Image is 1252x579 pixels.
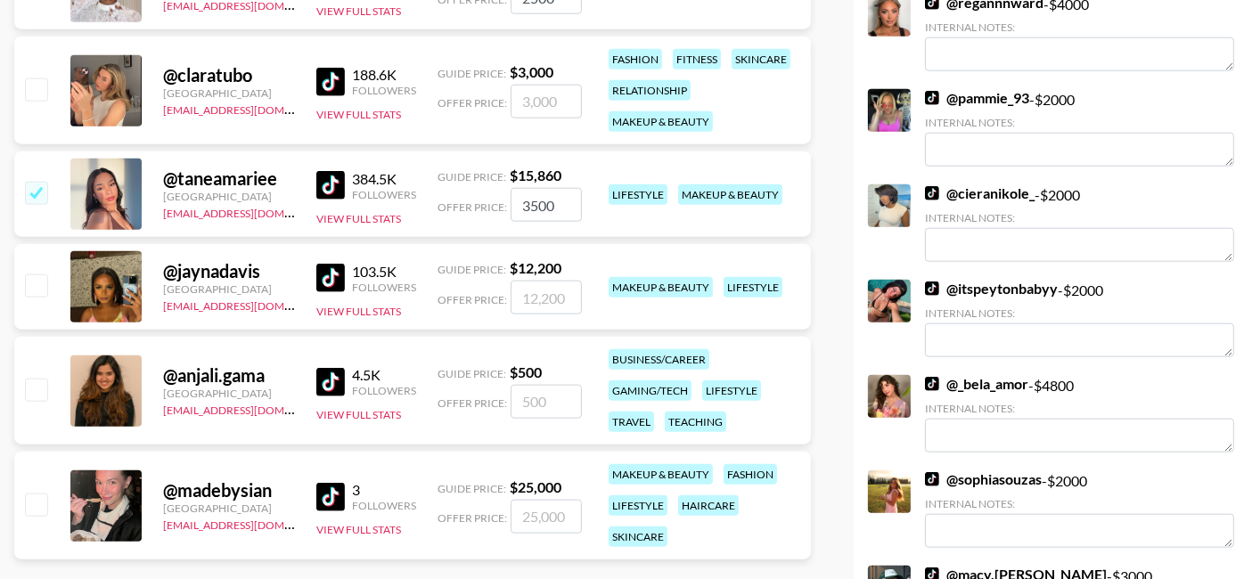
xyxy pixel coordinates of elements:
[678,184,782,205] div: makeup & beauty
[438,511,507,525] span: Offer Price:
[510,63,553,80] strong: $ 3,000
[163,100,342,117] a: [EMAIL_ADDRESS][DOMAIN_NAME]
[678,495,739,516] div: haircare
[609,349,709,370] div: business/career
[163,167,295,190] div: @ taneamariee
[352,366,416,384] div: 4.5K
[925,402,1234,415] div: Internal Notes:
[352,499,416,512] div: Followers
[609,464,713,485] div: makeup & beauty
[511,281,582,314] input: 12,200
[163,86,295,100] div: [GEOGRAPHIC_DATA]
[163,502,295,515] div: [GEOGRAPHIC_DATA]
[609,49,662,69] div: fashion
[163,190,295,203] div: [GEOGRAPHIC_DATA]
[609,526,667,547] div: skincare
[925,470,1042,488] a: @sophiasouzas
[925,211,1234,224] div: Internal Notes:
[511,188,582,222] input: 15,860
[163,296,342,313] a: [EMAIL_ADDRESS][DOMAIN_NAME]
[925,184,1234,262] div: - $ 2000
[163,515,342,532] a: [EMAIL_ADDRESS][DOMAIN_NAME]
[609,380,691,401] div: gaming/tech
[352,263,416,281] div: 103.5K
[925,472,939,486] img: TikTok
[925,281,939,296] img: TikTok
[925,184,1035,202] a: @cieranikole_
[510,167,561,183] strong: $ 15,860
[316,68,345,96] img: TikTok
[316,264,345,292] img: TikTok
[724,277,782,298] div: lifestyle
[510,363,542,380] strong: $ 500
[352,384,416,397] div: Followers
[438,200,507,214] span: Offer Price:
[316,523,401,536] button: View Full Stats
[438,396,507,410] span: Offer Price:
[925,89,1234,167] div: - $ 2000
[609,184,667,205] div: lifestyle
[665,412,726,432] div: teaching
[352,188,416,201] div: Followers
[609,412,654,432] div: travel
[702,380,761,401] div: lifestyle
[438,170,506,183] span: Guide Price:
[163,203,342,220] a: [EMAIL_ADDRESS][DOMAIN_NAME]
[352,281,416,294] div: Followers
[609,277,713,298] div: makeup & beauty
[925,186,939,200] img: TikTok
[925,280,1234,357] div: - $ 2000
[925,470,1234,548] div: - $ 2000
[352,84,416,97] div: Followers
[673,49,721,69] div: fitness
[163,387,295,400] div: [GEOGRAPHIC_DATA]
[510,259,561,276] strong: $ 12,200
[511,85,582,118] input: 3,000
[163,400,342,417] a: [EMAIL_ADDRESS][DOMAIN_NAME]
[511,500,582,534] input: 25,000
[316,108,401,121] button: View Full Stats
[925,116,1234,129] div: Internal Notes:
[438,293,507,306] span: Offer Price:
[510,478,561,495] strong: $ 25,000
[163,364,295,387] div: @ anjali.gama
[925,280,1058,298] a: @itspeytonbabyy
[925,377,939,391] img: TikTok
[609,80,691,101] div: relationship
[163,64,295,86] div: @ claratubo
[724,464,777,485] div: fashion
[438,482,506,495] span: Guide Price:
[163,282,295,296] div: [GEOGRAPHIC_DATA]
[316,4,401,18] button: View Full Stats
[925,375,1234,453] div: - $ 4800
[732,49,790,69] div: skincare
[925,375,1028,393] a: @_bela_amor
[609,495,667,516] div: lifestyle
[352,481,416,499] div: 3
[925,497,1234,510] div: Internal Notes:
[925,89,1029,107] a: @pammie_93
[609,111,713,132] div: makeup & beauty
[438,263,506,276] span: Guide Price:
[163,479,295,502] div: @ madebysian
[925,91,939,105] img: TikTok
[925,20,1234,34] div: Internal Notes:
[163,260,295,282] div: @ jaynadavis
[316,483,345,511] img: TikTok
[316,408,401,421] button: View Full Stats
[438,96,507,110] span: Offer Price:
[438,67,506,80] span: Guide Price:
[352,66,416,84] div: 188.6K
[511,385,582,419] input: 500
[352,170,416,188] div: 384.5K
[316,212,401,225] button: View Full Stats
[316,305,401,318] button: View Full Stats
[925,306,1234,320] div: Internal Notes:
[316,171,345,200] img: TikTok
[316,368,345,396] img: TikTok
[438,367,506,380] span: Guide Price:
